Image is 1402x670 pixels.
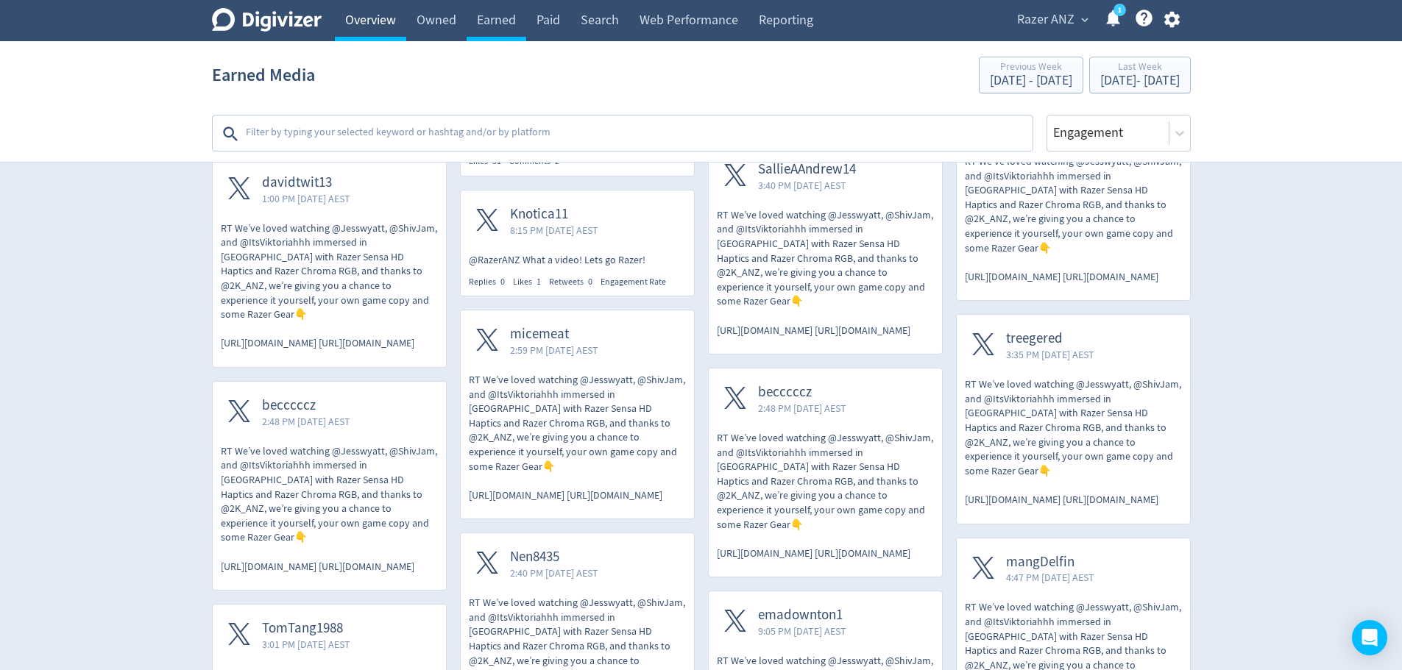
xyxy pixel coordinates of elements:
span: emadownton1 [758,607,846,624]
a: becccccz2:48 PM [DATE] AESTRT We’ve loved watching @Jesswyatt, @ShivJam, and @ItsViktoriahhh imme... [709,368,942,560]
span: becccccz [758,384,846,401]
a: 1 [1114,4,1126,16]
text: 1 [1117,5,1121,15]
span: micemeat [510,326,598,343]
span: 4:47 PM [DATE] AEST [1006,570,1094,585]
a: Knotica118:15 PM [DATE] AEST@RazerANZ What a video! Lets go Razer! [461,190,694,267]
span: 2:40 PM [DATE] AEST [510,566,598,580]
p: RT We’ve loved watching @Jesswyatt, @ShivJam, and @ItsViktoriahhh immersed in [GEOGRAPHIC_DATA] w... [717,208,934,338]
div: [DATE] - [DATE] [990,74,1072,88]
span: 2:48 PM [DATE] AEST [758,401,846,416]
button: Razer ANZ [1012,8,1092,32]
p: RT We’ve loved watching @Jesswyatt, @ShivJam, and @ItsViktoriahhh immersed in [GEOGRAPHIC_DATA] w... [965,377,1182,507]
span: becccccz [262,397,350,414]
a: micemeat2:59 PM [DATE] AESTRT We’ve loved watching @Jesswyatt, @ShivJam, and @ItsViktoriahhh imme... [461,310,694,502]
a: SallieAAndrew143:40 PM [DATE] AESTRT We’ve loved watching @Jesswyatt, @ShivJam, and @ItsViktoriah... [709,146,942,338]
span: treegered [1006,330,1094,347]
span: mangDelfin [1006,554,1094,571]
p: RT We’ve loved watching @Jesswyatt, @ShivJam, and @ItsViktoriahhh immersed in [GEOGRAPHIC_DATA] w... [469,373,686,502]
p: RT We’ve loved watching @Jesswyatt, @ShivJam, and @ItsViktoriahhh immersed in [GEOGRAPHIC_DATA] w... [221,444,438,574]
span: SallieAAndrew14 [758,161,856,178]
div: Open Intercom Messenger [1352,620,1387,655]
p: RT We’ve loved watching @Jesswyatt, @ShivJam, and @ItsViktoriahhh immersed in [GEOGRAPHIC_DATA] w... [717,431,934,560]
div: Retweets [549,276,601,288]
span: expand_more [1078,13,1091,26]
div: Previous Week [990,62,1072,74]
a: treegered3:35 PM [DATE] AESTRT We’ve loved watching @Jesswyatt, @ShivJam, and @ItsViktoriahhh imm... [957,315,1190,507]
p: @RazerANZ What a video! Lets go Razer! [469,253,686,268]
p: RT We’ve loved watching @Jesswyatt, @ShivJam, and @ItsViktoriahhh immersed in [GEOGRAPHIC_DATA] w... [965,154,1182,284]
div: [DATE] - [DATE] [1100,74,1180,88]
a: becccccz2:48 PM [DATE] AESTRT We’ve loved watching @Jesswyatt, @ShivJam, and @ItsViktoriahhh imme... [213,382,446,574]
span: 8:15 PM [DATE] AEST [510,223,598,238]
span: 0 [588,276,592,288]
span: 9:05 PM [DATE] AEST [758,624,846,638]
span: 2:48 PM [DATE] AEST [262,414,350,429]
span: TomTang1988 [262,620,350,637]
a: davidtwit131:00 PM [DATE] AESTRT We’ve loved watching @Jesswyatt, @ShivJam, and @ItsViktoriahhh i... [213,159,446,351]
span: davidtwit13 [262,174,350,191]
span: Knotica11 [510,206,598,223]
div: Replies [469,276,513,288]
button: Previous Week[DATE] - [DATE] [979,57,1083,93]
div: Likes [513,276,549,288]
span: 2:59 PM [DATE] AEST [510,343,598,357]
div: Last Week [1100,62,1180,74]
div: Engagement Rate [601,276,666,288]
button: Last Week[DATE]- [DATE] [1089,57,1191,93]
span: 3:35 PM [DATE] AEST [1006,347,1094,362]
span: 3:40 PM [DATE] AEST [758,178,856,193]
a: PennyWiltshire612:07 PM [DATE] AESTRT We’ve loved watching @Jesswyatt, @ShivJam, and @ItsViktoria... [957,92,1190,284]
span: Razer ANZ [1017,8,1074,32]
span: 0 [500,276,505,288]
span: Nen8435 [510,549,598,566]
p: RT We’ve loved watching @Jesswyatt, @ShivJam, and @ItsViktoriahhh immersed in [GEOGRAPHIC_DATA] w... [221,221,438,351]
span: 3:01 PM [DATE] AEST [262,637,350,652]
span: 1 [537,276,541,288]
h1: Earned Media [212,51,315,99]
span: 1:00 PM [DATE] AEST [262,191,350,206]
